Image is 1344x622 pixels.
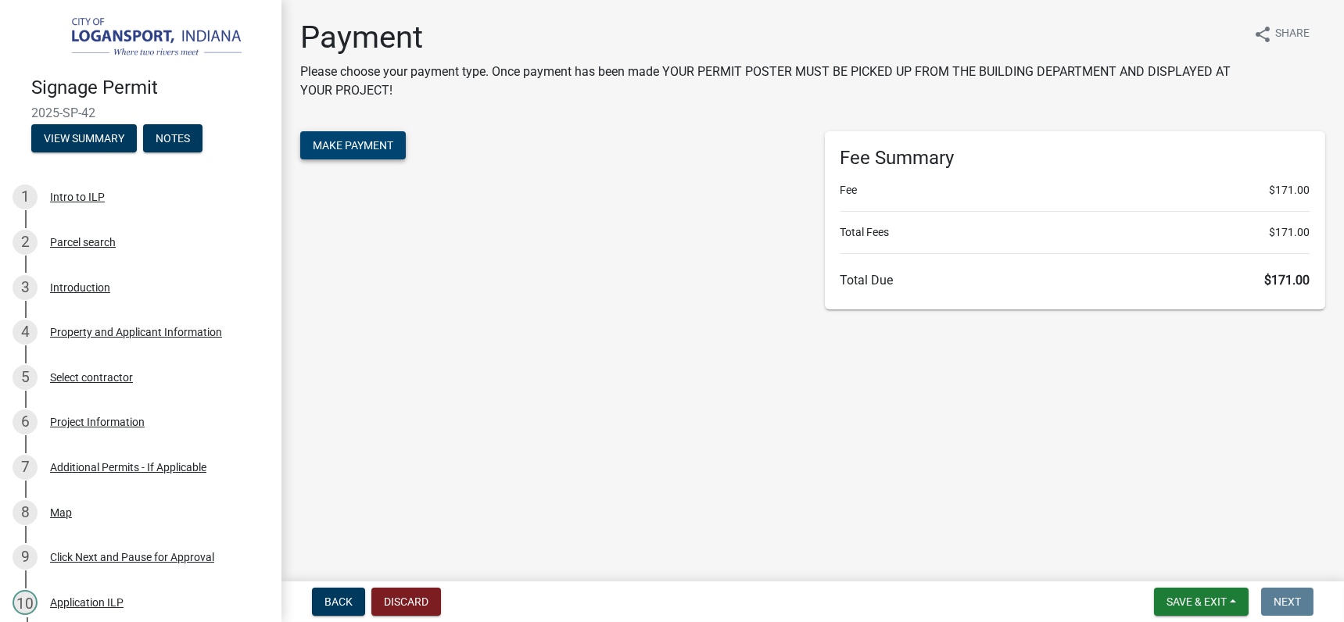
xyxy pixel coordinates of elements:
p: Please choose your payment type. Once payment has been made YOUR PERMIT POSTER MUST BE PICKED UP ... [300,63,1241,100]
span: $171.00 [1269,182,1310,198]
span: Next [1274,595,1301,608]
div: 6 [13,409,38,434]
span: 2025-SP-42 [31,105,250,120]
wm-modal-confirm: Summary [31,133,137,145]
div: 5 [13,365,38,390]
div: Click Next and Pause for Approval [50,552,214,563]
h6: Fee Summary [840,147,1310,170]
div: 3 [13,275,38,300]
button: Discard [371,588,441,616]
div: Intro to ILP [50,191,105,202]
li: Fee [840,182,1310,198]
div: 8 [13,500,38,525]
div: Introduction [50,282,110,293]
span: Back [324,595,353,608]
span: $171.00 [1269,224,1310,241]
div: 9 [13,545,38,570]
img: City of Logansport, Indiana [31,16,256,60]
div: Additional Permits - If Applicable [50,462,206,473]
button: Save & Exit [1154,588,1249,616]
span: Save & Exit [1167,595,1227,608]
div: Select contractor [50,372,133,383]
h4: Signage Permit [31,77,269,99]
div: 4 [13,320,38,345]
button: View Summary [31,124,137,152]
div: 1 [13,184,38,209]
span: $171.00 [1264,273,1310,288]
li: Total Fees [840,224,1310,241]
div: Property and Applicant Information [50,327,222,338]
h1: Payment [300,19,1241,56]
div: Application ILP [50,597,124,608]
wm-modal-confirm: Notes [143,133,202,145]
div: 10 [13,590,38,615]
h6: Total Due [840,273,1310,288]
span: Share [1275,25,1310,44]
div: 7 [13,455,38,480]
button: Next [1261,588,1314,616]
button: shareShare [1241,19,1322,49]
div: Map [50,507,72,518]
i: share [1253,25,1272,44]
div: Parcel search [50,237,116,248]
span: Make Payment [313,139,393,152]
div: Project Information [50,416,145,427]
button: Notes [143,124,202,152]
button: Make Payment [300,131,406,159]
div: 2 [13,230,38,255]
button: Back [312,588,365,616]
